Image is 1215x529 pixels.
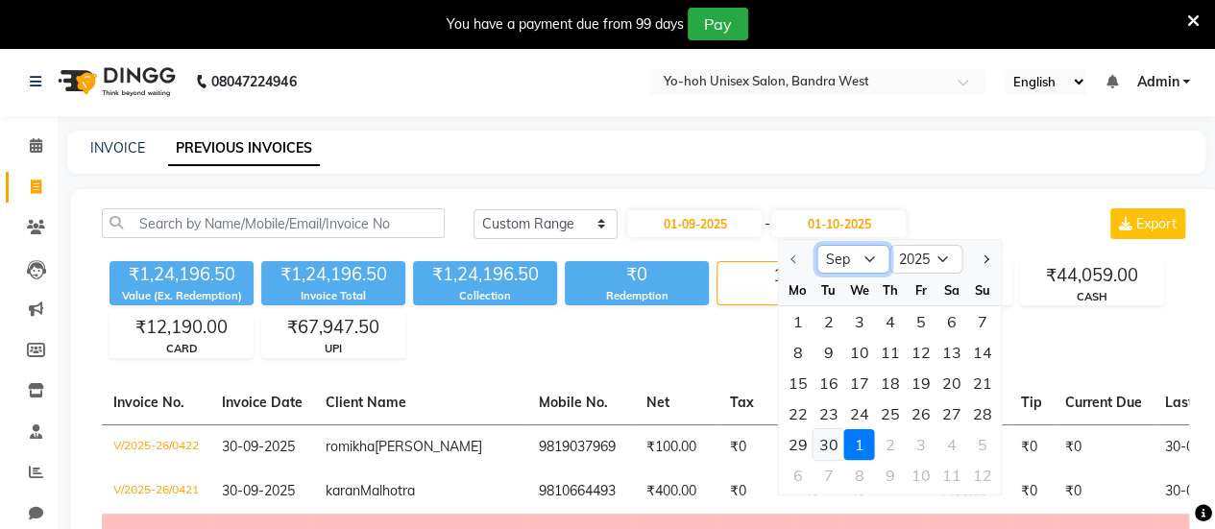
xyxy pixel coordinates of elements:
[936,368,967,398] div: 20
[783,368,814,398] div: 15
[783,337,814,368] div: 8
[783,306,814,337] div: 1
[977,244,993,275] button: Next month
[717,262,860,289] div: 131
[967,429,998,460] div: Sunday, October 5, 2025
[360,482,415,499] span: Malhotra
[168,132,320,166] a: PREVIOUS INVOICES
[814,368,844,398] div: Tuesday, September 16, 2025
[413,288,557,304] div: Collection
[222,438,295,455] span: 30-09-2025
[844,337,875,368] div: 10
[814,429,844,460] div: Tuesday, September 30, 2025
[844,368,875,398] div: 17
[783,429,814,460] div: Monday, September 29, 2025
[844,429,875,460] div: Wednesday, October 1, 2025
[875,460,906,491] div: Thursday, October 9, 2025
[326,394,406,411] span: Client Name
[211,55,296,108] b: 08047224946
[967,429,998,460] div: 5
[814,337,844,368] div: Tuesday, September 9, 2025
[113,394,184,411] span: Invoice No.
[875,306,906,337] div: 4
[771,210,906,237] input: End Date
[326,482,360,499] span: karan
[783,460,814,491] div: 6
[875,368,906,398] div: Thursday, September 18, 2025
[906,398,936,429] div: 26
[718,469,791,514] td: ₹0
[875,398,906,429] div: 25
[814,429,844,460] div: 30
[906,368,936,398] div: 19
[375,438,482,455] span: [PERSON_NAME]
[890,245,963,274] select: Select year
[906,398,936,429] div: Friday, September 26, 2025
[326,438,375,455] span: romikha
[875,337,906,368] div: Thursday, September 11, 2025
[1065,394,1142,411] span: Current Due
[222,482,295,499] span: 30-09-2025
[764,214,769,234] span: -
[875,275,906,305] div: Th
[527,424,635,469] td: 9819037969
[936,429,967,460] div: 4
[906,306,936,337] div: 5
[565,288,709,304] div: Redemption
[261,261,405,288] div: ₹1,24,196.50
[844,306,875,337] div: Wednesday, September 3, 2025
[1136,72,1179,92] span: Admin
[967,398,998,429] div: 28
[906,275,936,305] div: Fr
[844,398,875,429] div: 24
[1110,208,1185,239] button: Export
[875,460,906,491] div: 9
[102,424,210,469] td: V/2025-26/0422
[967,306,998,337] div: 7
[936,306,967,337] div: Saturday, September 6, 2025
[102,208,445,238] input: Search by Name/Mobile/Email/Invoice No
[783,460,814,491] div: Monday, October 6, 2025
[875,368,906,398] div: 18
[717,289,860,305] div: Bills
[936,398,967,429] div: 27
[906,306,936,337] div: Friday, September 5, 2025
[1009,469,1054,514] td: ₹0
[222,394,303,411] span: Invoice Date
[844,429,875,460] div: 1
[844,337,875,368] div: Wednesday, September 10, 2025
[844,275,875,305] div: We
[817,245,890,274] select: Select month
[783,398,814,429] div: 22
[844,398,875,429] div: Wednesday, September 24, 2025
[627,210,762,237] input: Start Date
[814,398,844,429] div: Tuesday, September 23, 2025
[875,429,906,460] div: 2
[1021,289,1163,305] div: CASH
[906,460,936,491] div: 10
[783,337,814,368] div: Monday, September 8, 2025
[1021,262,1163,289] div: ₹44,059.00
[906,337,936,368] div: Friday, September 12, 2025
[967,368,998,398] div: 21
[262,314,404,341] div: ₹67,947.50
[90,139,145,156] a: INVOICE
[875,306,906,337] div: Thursday, September 4, 2025
[936,337,967,368] div: Saturday, September 13, 2025
[635,469,718,514] td: ₹400.00
[635,424,718,469] td: ₹100.00
[936,306,967,337] div: 6
[936,368,967,398] div: Saturday, September 20, 2025
[936,398,967,429] div: Saturday, September 27, 2025
[447,14,684,35] div: You have a payment due from 99 days
[906,368,936,398] div: Friday, September 19, 2025
[906,460,936,491] div: Friday, October 10, 2025
[814,460,844,491] div: Tuesday, October 7, 2025
[688,8,748,40] button: Pay
[814,398,844,429] div: 23
[110,341,253,357] div: CARD
[967,398,998,429] div: Sunday, September 28, 2025
[110,314,253,341] div: ₹12,190.00
[783,398,814,429] div: Monday, September 22, 2025
[1021,394,1042,411] span: Tip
